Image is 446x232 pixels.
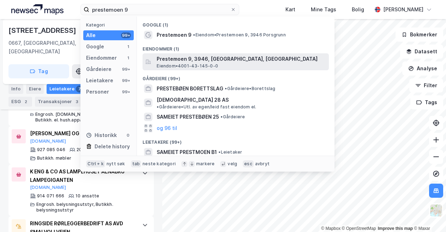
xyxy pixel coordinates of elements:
div: tab [131,160,141,167]
div: Engrosh. [DOMAIN_NAME]. og -maskiner, Butikkh. el. hush.apparater [35,112,135,123]
div: Historikk [86,131,117,139]
div: Eiendommer (1) [137,41,334,53]
div: Eiere [26,84,44,94]
button: Bokmerker [396,28,443,42]
div: Google (1) [137,17,334,29]
div: [STREET_ADDRESS] [8,25,78,36]
div: 10 ansatte [76,193,99,199]
div: Alle [86,31,96,40]
div: Butikkh. møbler [37,155,71,161]
input: Søk på adresse, matrikkel, gårdeiere, leietakere eller personer [89,4,230,15]
div: Google [86,42,104,51]
span: Prestemoen 9 [157,31,192,39]
div: Kategori [86,22,134,28]
span: • [225,86,227,91]
span: • [218,149,221,155]
div: 20 ansatte [77,147,101,153]
a: OpenStreetMap [342,226,376,231]
span: Leietaker [218,149,242,155]
div: K ENG & CO AS LAMPEHUSET ALNABRU LAMPEGIGANTEN [30,167,135,184]
button: [DOMAIN_NAME] [30,138,66,144]
div: avbryt [255,161,270,167]
div: Personer [86,88,109,96]
div: neste kategori [143,161,176,167]
div: Eiendommer [86,54,117,62]
div: 99+ [121,32,131,38]
span: Gårdeiere • Utl. av egen/leid fast eiendom el. [157,104,256,110]
span: Gårdeiere • Borettslag [225,86,275,91]
div: Delete history [95,142,130,151]
span: [DEMOGRAPHIC_DATA] 28 AS [157,96,229,104]
button: og 96 til [157,124,177,132]
span: Eiendom • 4001-43-145-0-0 [157,63,218,69]
div: Mine Tags [311,5,336,14]
span: Eiendom • Prestemoen 9, 3946 Porsgrunn [193,32,285,38]
div: 7 [76,85,83,93]
div: Bolig [352,5,364,14]
button: Datasett [400,44,443,59]
div: Leietakere [86,76,113,85]
div: esc [243,160,254,167]
div: velg [228,161,237,167]
div: 99+ [121,78,131,83]
div: nytt søk [107,161,125,167]
span: SAMEIET PRESTEBØEN 25 [157,113,219,121]
div: ESG [8,97,32,107]
div: 2 [22,98,29,105]
span: SAMEIET PRESTMOEN B1 [157,148,217,156]
div: 1 [125,44,131,49]
div: 1 [125,55,131,61]
div: 99+ [121,89,131,95]
div: 99+ [121,66,131,72]
div: 0 [125,132,131,138]
a: Mapbox [321,226,340,231]
div: Ctrl + k [86,160,105,167]
span: • [221,114,223,119]
div: markere [196,161,215,167]
div: 0667, [GEOGRAPHIC_DATA], [GEOGRAPHIC_DATA] [8,39,100,56]
span: • [193,32,195,37]
div: 914 071 666 [37,193,64,199]
iframe: Chat Widget [411,198,446,232]
div: Leietakere (99+) [137,134,334,147]
div: Gårdeiere (99+) [137,70,334,83]
span: PRESTEBØEN BORETTSLAG [157,84,223,93]
div: 927 085 046 [37,147,65,153]
button: Filter [409,78,443,93]
div: Leietakere [47,84,86,94]
div: Engrosh. belysningsutstyr, Butikkh. belysningsutstyr [36,202,135,213]
button: Analyse [402,61,443,76]
div: Gårdeiere [86,65,111,73]
div: [PERSON_NAME] [383,5,423,14]
span: Gårdeiere [221,114,245,120]
div: Kart [285,5,295,14]
button: Tags [410,95,443,109]
span: • [157,104,159,109]
span: Prestemoen 9, 3946, [GEOGRAPHIC_DATA], [GEOGRAPHIC_DATA] [157,55,326,63]
div: [PERSON_NAME] OG INTERIØR AS [30,129,135,138]
div: 3 [73,98,80,105]
img: logo.a4113a55bc3d86da70a041830d287a7e.svg [11,4,64,15]
button: Tag [8,64,69,78]
button: [DOMAIN_NAME] [30,185,66,190]
a: Improve this map [378,226,413,231]
div: Transaksjoner [35,97,83,107]
div: Info [8,84,23,94]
